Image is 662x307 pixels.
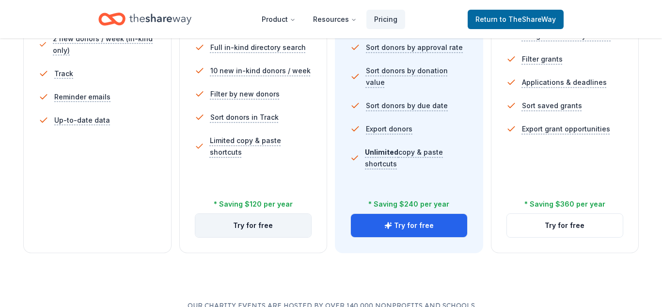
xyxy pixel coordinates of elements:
span: Limited copy & paste shortcuts [210,135,312,158]
a: Pricing [366,10,405,29]
span: Sort saved grants [522,100,582,112]
span: Filter by new donors [210,88,280,100]
span: 10 new in-kind donors / week [210,65,311,77]
span: Return [475,14,556,25]
span: Track [54,68,73,80]
span: Sort donors by donation value [366,65,468,88]
button: Product [254,10,303,29]
a: Home [98,8,191,31]
a: Returnto TheShareWay [468,10,564,29]
span: 2 new donors / week (in-kind only) [53,33,156,56]
span: to TheShareWay [500,15,556,23]
span: Sort donors by approval rate [366,42,463,53]
span: Full in-kind directory search [210,42,306,53]
span: copy & paste shortcuts [365,148,443,168]
span: Export grant opportunities [522,123,610,135]
button: Try for free [351,214,467,237]
span: Unlimited [365,148,398,156]
div: * Saving $240 per year [368,198,449,210]
span: Up-to-date data [54,114,110,126]
button: Try for free [507,214,623,237]
span: Filter grants [522,53,563,65]
nav: Main [254,8,405,31]
div: * Saving $360 per year [524,198,605,210]
span: Export donors [366,123,412,135]
div: * Saving $120 per year [214,198,293,210]
span: Sort donors by due date [366,100,448,112]
span: Applications & deadlines [522,77,607,88]
button: Resources [305,10,364,29]
button: Try for free [195,214,312,237]
span: Sort donors in Track [210,112,279,123]
span: Reminder emails [54,91,110,103]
